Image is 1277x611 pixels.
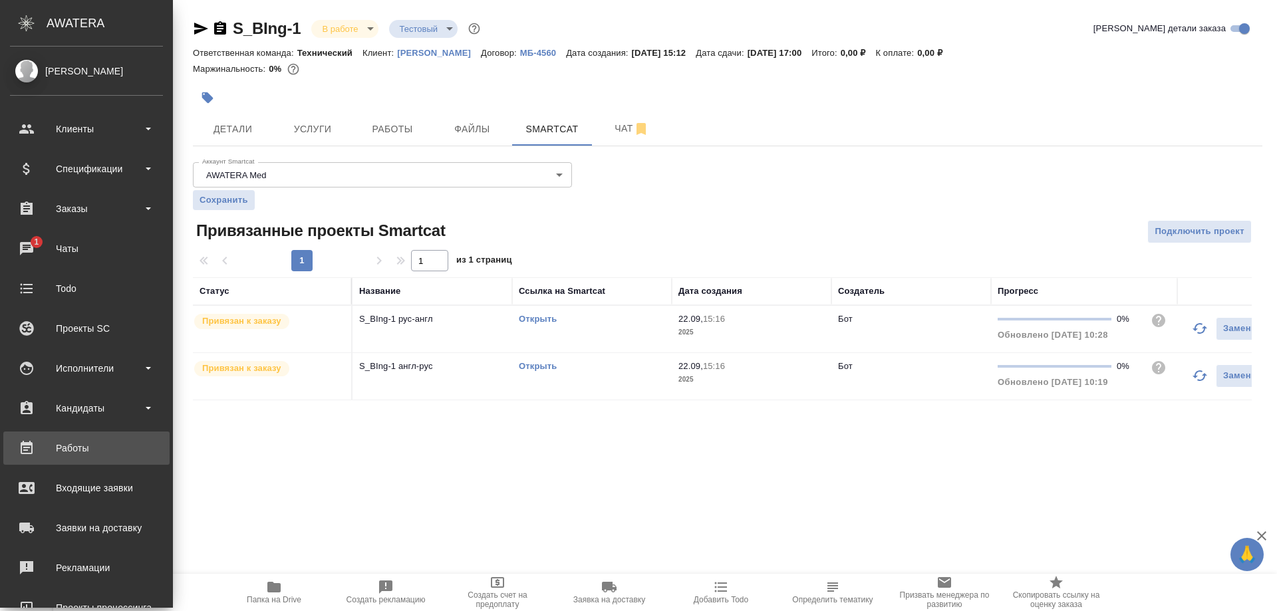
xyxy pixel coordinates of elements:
span: Заявка на доставку [573,595,645,604]
div: 0% [1117,360,1140,373]
button: Обновить прогресс [1184,360,1216,392]
div: Заказы [10,199,163,219]
button: Подключить проект [1147,220,1252,243]
div: Todo [10,279,163,299]
p: 0% [269,64,285,74]
a: Проекты SC [3,312,170,345]
div: Входящие заявки [10,478,163,498]
div: В работе [311,20,378,38]
span: Создать счет на предоплату [450,590,545,609]
p: Дата сдачи: [696,48,747,58]
p: 15:16 [703,361,725,371]
a: Открыть [519,361,557,371]
p: [PERSON_NAME] [397,48,481,58]
a: Входящие заявки [3,471,170,505]
p: S_BIng-1 англ-рус [359,360,505,373]
span: Папка на Drive [247,595,301,604]
button: Создать счет на предоплату [442,574,553,611]
div: Проекты SC [10,318,163,338]
button: Сохранить [193,190,255,210]
button: Создать рекламацию [330,574,442,611]
button: Скопировать ссылку для ЯМессенджера [193,21,209,37]
div: AWATERA Med [193,162,572,187]
span: Файлы [440,121,504,138]
button: AWATERA Med [202,170,271,181]
p: 22.09, [678,361,703,371]
div: Прогресс [998,285,1038,298]
span: Определить тематику [792,595,873,604]
a: Рекламации [3,551,170,584]
p: К оплате: [875,48,917,58]
span: 1 [26,235,47,249]
span: 🙏 [1236,541,1258,568]
p: [DATE] 15:12 [632,48,696,58]
p: 15:16 [703,314,725,324]
span: Скопировать ссылку на оценку заказа [1008,590,1104,609]
button: Добавить тэг [193,83,222,112]
div: Кандидаты [10,398,163,418]
p: Дата создания: [566,48,631,58]
a: [PERSON_NAME] [397,47,481,58]
p: Технический [297,48,362,58]
button: Скопировать ссылку [212,21,228,37]
span: Работы [360,121,424,138]
p: 22.09, [678,314,703,324]
div: Ссылка на Smartcat [519,285,605,298]
a: S_BIng-1 [233,19,301,37]
button: Обновить прогресс [1184,312,1216,344]
p: 0,00 ₽ [841,48,876,58]
a: Открыть [519,314,557,324]
button: Доп статусы указывают на важность/срочность заказа [466,20,483,37]
span: Smartcat [520,121,584,138]
div: Спецификации [10,159,163,179]
a: 1Чаты [3,232,170,265]
button: Добавить Todo [665,574,777,611]
span: Подключить проект [1155,224,1244,239]
button: 3422.25 RUB; [285,61,302,78]
div: Рекламации [10,558,163,578]
span: Привязанные проекты Smartcat [193,220,446,241]
button: Заявка на доставку [553,574,665,611]
p: 2025 [678,373,825,386]
p: Бот [838,361,853,371]
span: из 1 страниц [456,252,512,271]
div: В работе [389,20,458,38]
p: Маржинальность: [193,64,269,74]
p: Ответственная команда: [193,48,297,58]
div: Название [359,285,400,298]
svg: Отписаться [633,121,649,137]
span: Сохранить [200,193,248,207]
button: 🙏 [1230,538,1264,571]
span: Создать рекламацию [347,595,426,604]
p: Привязан к заказу [202,362,281,375]
p: [DATE] 17:00 [748,48,812,58]
div: Заявки на доставку [10,518,163,538]
div: Дата создания [678,285,742,298]
div: AWATERA [47,10,173,37]
a: МБ-4560 [520,47,566,58]
button: Папка на Drive [218,574,330,611]
div: Статус [200,285,229,298]
a: Todo [3,272,170,305]
a: Заявки на доставку [3,511,170,545]
p: Бот [838,314,853,324]
div: Исполнители [10,358,163,378]
a: Работы [3,431,170,465]
span: Чат [600,120,664,137]
p: 2025 [678,326,825,339]
span: Услуги [281,121,345,138]
div: 0% [1117,312,1140,326]
span: Добавить Todo [694,595,748,604]
p: 0,00 ₽ [917,48,952,58]
p: S_BIng-1 рус-англ [359,312,505,326]
p: Привязан к заказу [202,314,281,328]
span: [PERSON_NAME] детали заказа [1093,22,1226,35]
span: Обновлено [DATE] 10:19 [998,377,1108,387]
button: В работе [318,23,362,35]
span: Призвать менеджера по развитию [897,590,992,609]
div: Клиенты [10,119,163,139]
button: Призвать менеджера по развитию [889,574,1000,611]
div: [PERSON_NAME] [10,64,163,78]
button: Тестовый [396,23,442,35]
p: МБ-4560 [520,48,566,58]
